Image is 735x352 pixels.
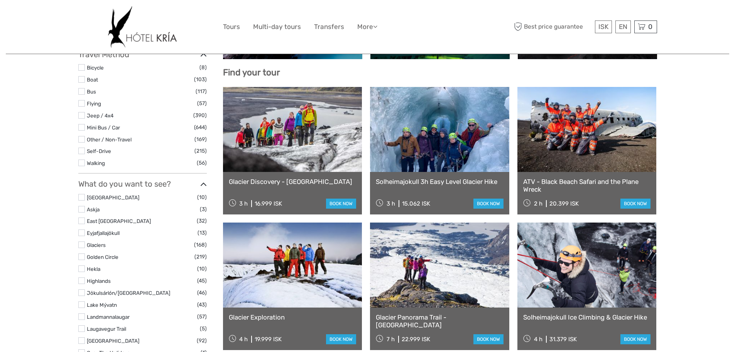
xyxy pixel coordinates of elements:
[87,302,117,308] a: Lake Mývatn
[615,20,631,33] div: EN
[229,313,357,321] a: Glacier Exploration
[534,336,542,343] span: 4 h
[197,193,207,202] span: (10)
[194,146,207,155] span: (215)
[239,336,248,343] span: 4 h
[87,230,120,236] a: Eyjafjallajökull
[87,124,120,131] a: Mini Bus / Car
[549,336,577,343] div: 31.379 ISK
[314,21,344,32] a: Transfers
[197,312,207,321] span: (57)
[197,276,207,285] span: (45)
[387,336,395,343] span: 7 h
[326,334,356,344] a: book now
[376,178,504,185] a: Solheimajokull 3h Easy Level Glacier Hike
[87,338,139,344] a: [GEOGRAPHIC_DATA]
[523,178,651,194] a: ATV - Black Beach Safari and the Plane Wreck
[198,228,207,237] span: (13)
[197,216,207,225] span: (32)
[87,266,100,272] a: Hekla
[194,75,207,84] span: (103)
[549,200,579,207] div: 20.399 ISK
[87,112,113,119] a: Jeep / 4x4
[473,199,504,209] a: book now
[197,288,207,297] span: (46)
[194,123,207,132] span: (644)
[473,334,504,344] a: book now
[402,200,430,207] div: 15.062 ISK
[87,218,151,224] a: East [GEOGRAPHIC_DATA]
[197,99,207,108] span: (57)
[87,160,105,166] a: Walking
[523,313,651,321] a: Solheimajokull Ice Climbing & Glacier Hike
[87,326,126,332] a: Laugavegur Trail
[197,264,207,273] span: (10)
[87,206,100,213] a: Askja
[194,240,207,249] span: (168)
[193,111,207,120] span: (390)
[357,21,377,32] a: More
[223,67,280,78] b: Find your tour
[87,314,130,320] a: Landmannalaugar
[223,21,240,32] a: Tours
[108,6,176,48] img: 532-e91e591f-ac1d-45f7-9962-d0f146f45aa0_logo_big.jpg
[200,205,207,214] span: (3)
[87,88,96,95] a: Bus
[534,200,542,207] span: 2 h
[620,199,651,209] a: book now
[87,290,170,296] a: Jökulsárlón/[GEOGRAPHIC_DATA]
[87,254,118,260] a: Golden Circle
[196,87,207,96] span: (117)
[255,336,282,343] div: 19.999 ISK
[78,50,207,59] h3: Travel Method
[87,65,104,71] a: Bicycle
[647,23,654,31] span: 0
[197,300,207,309] span: (43)
[199,63,207,72] span: (8)
[598,23,608,31] span: ISK
[402,336,430,343] div: 22.999 ISK
[253,21,301,32] a: Multi-day tours
[512,20,593,33] span: Best price guarantee
[87,278,111,284] a: Highlands
[387,200,395,207] span: 3 h
[87,148,111,154] a: Self-Drive
[229,178,357,185] a: Glacier Discovery - [GEOGRAPHIC_DATA]
[87,194,139,201] a: [GEOGRAPHIC_DATA]
[255,200,282,207] div: 16.999 ISK
[87,136,132,143] a: Other / Non-Travel
[87,242,106,248] a: Glaciers
[87,100,101,107] a: Flying
[194,135,207,144] span: (169)
[376,313,504,329] a: Glacier Panorama Trail - [GEOGRAPHIC_DATA]
[620,334,651,344] a: book now
[78,179,207,189] h3: What do you want to see?
[197,336,207,345] span: (92)
[87,77,98,83] a: Boat
[326,199,356,209] a: book now
[200,324,207,333] span: (5)
[197,158,207,167] span: (56)
[239,200,248,207] span: 3 h
[194,252,207,261] span: (219)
